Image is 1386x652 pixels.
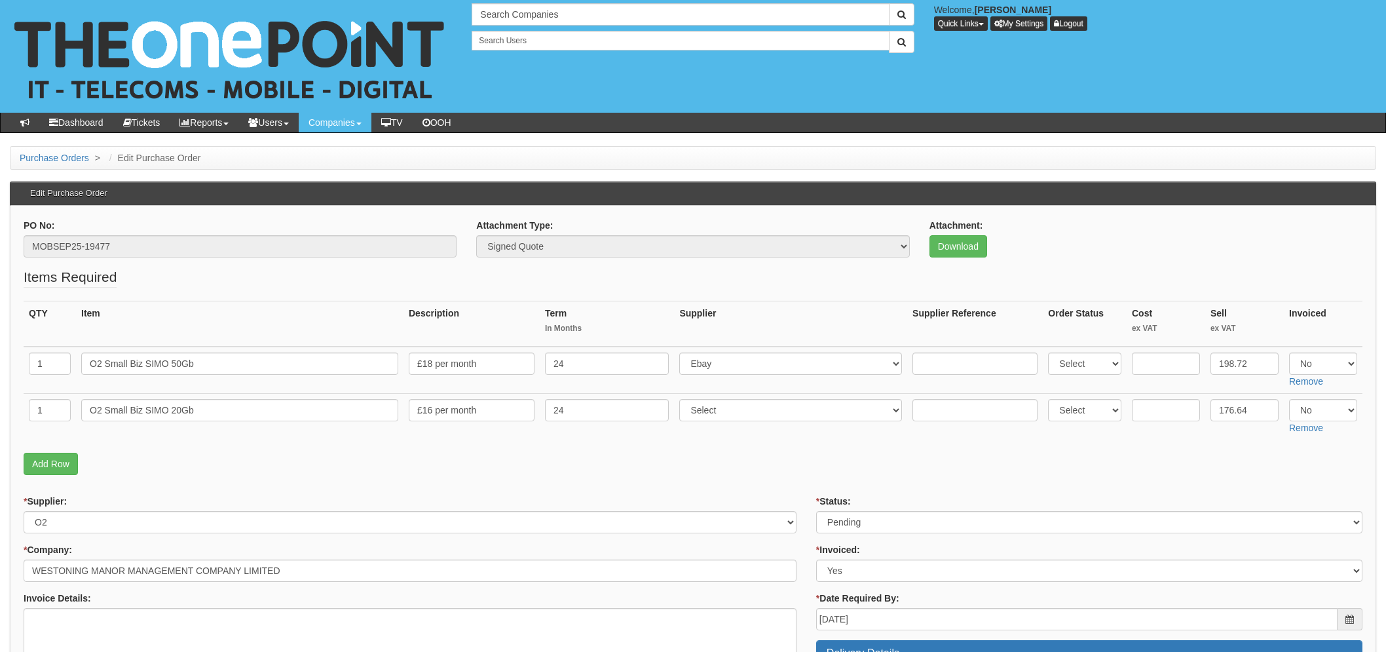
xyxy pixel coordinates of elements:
a: Purchase Orders [20,153,89,163]
a: Dashboard [39,113,113,132]
input: Search Companies [472,3,889,26]
h3: Edit Purchase Order [24,182,114,204]
th: Order Status [1043,301,1127,347]
a: Reports [170,113,238,132]
a: Logout [1050,16,1087,31]
a: Add Row [24,453,78,475]
legend: Items Required [24,267,117,288]
div: Welcome, [924,3,1386,31]
th: Sell [1205,301,1284,347]
a: Companies [299,113,371,132]
th: Invoiced [1284,301,1362,347]
label: Attachment: [929,219,983,232]
th: Term [540,301,674,347]
label: Supplier: [24,495,67,508]
input: Search Users [472,31,889,50]
label: Attachment Type: [476,219,553,232]
th: Cost [1127,301,1205,347]
a: Tickets [113,113,170,132]
a: Users [238,113,299,132]
small: ex VAT [1132,323,1200,334]
a: Download [929,235,987,258]
li: Edit Purchase Order [106,151,201,164]
th: Description [403,301,540,347]
a: OOH [413,113,461,132]
button: Quick Links [934,16,988,31]
label: Company: [24,543,72,556]
a: TV [371,113,413,132]
label: Invoiced: [816,543,860,556]
th: Item [76,301,403,347]
a: My Settings [990,16,1048,31]
a: Remove [1289,423,1323,433]
th: Supplier [674,301,907,347]
label: Date Required By: [816,592,899,605]
th: Supplier Reference [907,301,1043,347]
b: [PERSON_NAME] [975,5,1051,15]
label: PO No: [24,219,54,232]
a: Remove [1289,376,1323,387]
label: Status: [816,495,851,508]
small: ex VAT [1210,323,1279,334]
small: In Months [545,323,669,334]
th: QTY [24,301,76,347]
label: Invoice Details: [24,592,91,605]
span: > [92,153,103,163]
